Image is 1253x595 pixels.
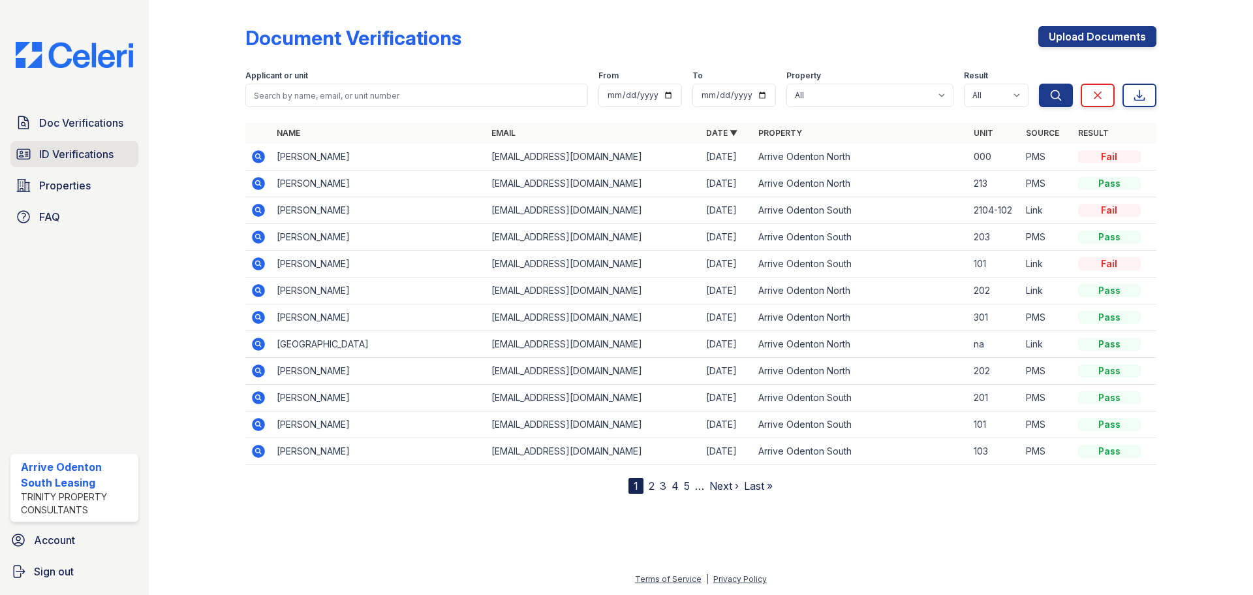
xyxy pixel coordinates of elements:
[1021,144,1073,170] td: PMS
[1021,197,1073,224] td: Link
[701,251,753,278] td: [DATE]
[628,478,643,494] div: 1
[753,331,968,358] td: Arrive Odenton North
[486,385,701,411] td: [EMAIL_ADDRESS][DOMAIN_NAME]
[1078,231,1141,244] div: Pass
[271,197,486,224] td: [PERSON_NAME]
[753,170,968,197] td: Arrive Odenton North
[1021,358,1073,385] td: PMS
[245,26,461,50] div: Document Verifications
[1021,304,1073,331] td: PMS
[21,490,133,517] div: Trinity Property Consultants
[486,224,701,251] td: [EMAIL_ADDRESS][DOMAIN_NAME]
[701,385,753,411] td: [DATE]
[271,278,486,304] td: [PERSON_NAME]
[753,251,968,278] td: Arrive Odenton South
[968,358,1021,385] td: 202
[1078,284,1141,297] div: Pass
[486,411,701,438] td: [EMAIL_ADDRESS][DOMAIN_NAME]
[271,358,486,385] td: [PERSON_NAME]
[1078,150,1141,163] div: Fail
[598,71,619,81] label: From
[701,304,753,331] td: [DATE]
[1021,411,1073,438] td: PMS
[1078,391,1141,404] div: Pass
[753,411,968,438] td: Arrive Odenton South
[701,358,753,385] td: [DATE]
[701,278,753,304] td: [DATE]
[753,144,968,170] td: Arrive Odenton North
[486,170,701,197] td: [EMAIL_ADDRESS][DOMAIN_NAME]
[701,438,753,465] td: [DATE]
[1021,385,1073,411] td: PMS
[968,278,1021,304] td: 202
[271,224,486,251] td: [PERSON_NAME]
[660,479,666,492] a: 3
[5,558,144,585] a: Sign out
[1078,338,1141,351] div: Pass
[635,574,702,584] a: Terms of Service
[695,478,704,494] span: …
[649,479,655,492] a: 2
[486,278,701,304] td: [EMAIL_ADDRESS][DOMAIN_NAME]
[486,331,701,358] td: [EMAIL_ADDRESS][DOMAIN_NAME]
[271,411,486,438] td: [PERSON_NAME]
[486,251,701,278] td: [EMAIL_ADDRESS][DOMAIN_NAME]
[1078,364,1141,378] div: Pass
[974,128,993,138] a: Unit
[968,197,1021,224] td: 2104-102
[964,71,988,81] label: Result
[245,71,308,81] label: Applicant or unit
[1078,204,1141,217] div: Fail
[1078,257,1141,270] div: Fail
[271,438,486,465] td: [PERSON_NAME]
[709,479,739,492] a: Next ›
[1021,438,1073,465] td: PMS
[968,144,1021,170] td: 000
[672,479,679,492] a: 4
[786,71,821,81] label: Property
[34,564,74,579] span: Sign out
[1078,311,1141,324] div: Pass
[713,574,767,584] a: Privacy Policy
[753,385,968,411] td: Arrive Odenton South
[968,331,1021,358] td: na
[10,204,138,230] a: FAQ
[39,178,91,193] span: Properties
[271,170,486,197] td: [PERSON_NAME]
[968,251,1021,278] td: 101
[968,411,1021,438] td: 101
[271,251,486,278] td: [PERSON_NAME]
[968,304,1021,331] td: 301
[486,197,701,224] td: [EMAIL_ADDRESS][DOMAIN_NAME]
[968,224,1021,251] td: 203
[1026,128,1059,138] a: Source
[271,385,486,411] td: [PERSON_NAME]
[753,438,968,465] td: Arrive Odenton South
[701,331,753,358] td: [DATE]
[706,574,709,584] div: |
[277,128,300,138] a: Name
[491,128,516,138] a: Email
[5,42,144,68] img: CE_Logo_Blue-a8612792a0a2168367f1c8372b55b34899dd931a85d93a1a3d3e32e68fde9ad4.png
[1021,331,1073,358] td: Link
[1021,170,1073,197] td: PMS
[10,110,138,136] a: Doc Verifications
[684,479,690,492] a: 5
[1078,418,1141,431] div: Pass
[968,170,1021,197] td: 213
[701,170,753,197] td: [DATE]
[486,358,701,385] td: [EMAIL_ADDRESS][DOMAIN_NAME]
[701,144,753,170] td: [DATE]
[706,128,737,138] a: Date ▼
[5,527,144,553] a: Account
[753,224,968,251] td: Arrive Odenton South
[701,197,753,224] td: [DATE]
[758,128,802,138] a: Property
[39,115,123,131] span: Doc Verifications
[39,146,114,162] span: ID Verifications
[486,438,701,465] td: [EMAIL_ADDRESS][DOMAIN_NAME]
[1078,177,1141,190] div: Pass
[21,459,133,490] div: Arrive Odenton South Leasing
